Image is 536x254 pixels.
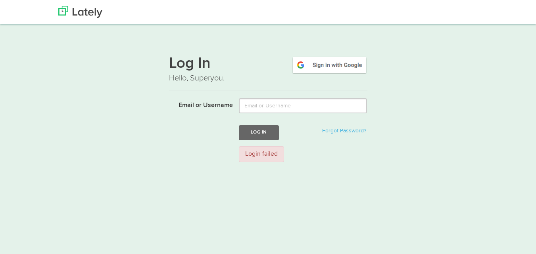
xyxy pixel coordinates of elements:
[292,56,367,74] img: google-signin.png
[169,73,367,84] p: Hello, Superyou.
[58,6,102,18] img: Lately
[239,98,367,113] input: Email or Username
[322,128,366,134] a: Forgot Password?
[239,125,279,140] button: Log In
[163,98,233,110] label: Email or Username
[239,146,284,162] div: Login failed
[169,56,367,73] h1: Log In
